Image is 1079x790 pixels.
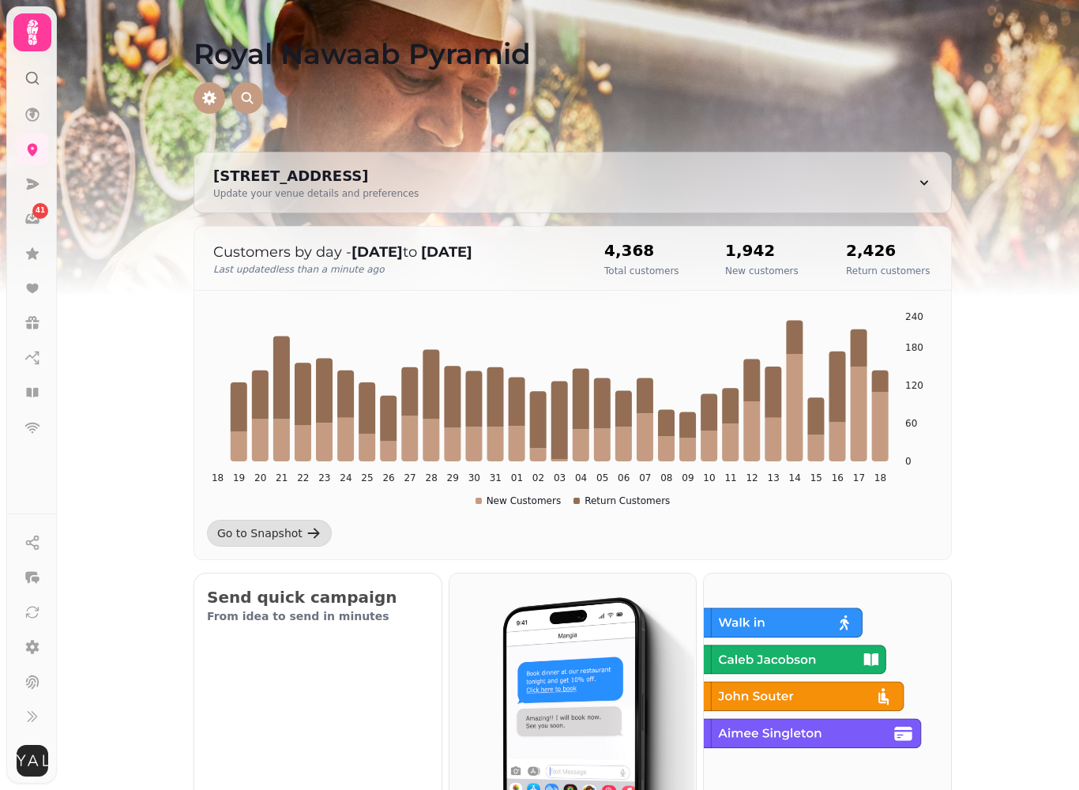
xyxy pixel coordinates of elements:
[352,243,403,261] strong: [DATE]
[447,472,459,483] tspan: 29
[361,472,373,483] tspan: 25
[573,495,670,507] div: Return Customers
[703,472,715,483] tspan: 10
[768,472,780,483] tspan: 13
[596,472,608,483] tspan: 05
[639,472,651,483] tspan: 07
[575,472,587,483] tspan: 04
[725,265,799,277] p: New customers
[725,239,799,261] h2: 1,942
[532,472,544,483] tspan: 02
[212,472,224,483] tspan: 18
[426,472,438,483] tspan: 28
[682,472,694,483] tspan: 09
[318,472,330,483] tspan: 23
[789,472,801,483] tspan: 14
[382,472,394,483] tspan: 26
[17,203,48,235] a: 41
[511,472,523,483] tspan: 01
[490,472,502,483] tspan: 31
[213,187,419,200] div: Update your venue details and preferences
[36,205,46,216] span: 41
[468,472,480,483] tspan: 30
[905,342,923,353] tspan: 180
[17,745,48,777] img: User avatar
[213,165,419,187] div: [STREET_ADDRESS]
[874,472,886,483] tspan: 18
[853,472,865,483] tspan: 17
[476,495,562,507] div: New Customers
[846,265,930,277] p: Return customers
[421,243,472,261] strong: [DATE]
[905,380,923,391] tspan: 120
[724,472,736,483] tspan: 11
[604,239,679,261] h2: 4,368
[13,745,51,777] button: User avatar
[810,472,822,483] tspan: 15
[554,472,566,483] tspan: 03
[207,520,332,547] a: Go to Snapshot
[905,311,923,322] tspan: 240
[618,472,630,483] tspan: 06
[340,472,352,483] tspan: 24
[217,525,303,541] div: Go to Snapshot
[213,241,573,263] p: Customers by day - to
[746,472,758,483] tspan: 12
[297,472,309,483] tspan: 22
[905,418,917,429] tspan: 60
[233,472,245,483] tspan: 19
[207,608,429,624] p: From idea to send in minutes
[213,263,573,276] p: Last updated less than a minute ago
[254,472,266,483] tspan: 20
[660,472,672,483] tspan: 08
[604,265,679,277] p: Total customers
[276,472,288,483] tspan: 21
[846,239,930,261] h2: 2,426
[207,586,429,608] h2: Send quick campaign
[905,456,912,467] tspan: 0
[404,472,415,483] tspan: 27
[832,472,844,483] tspan: 16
